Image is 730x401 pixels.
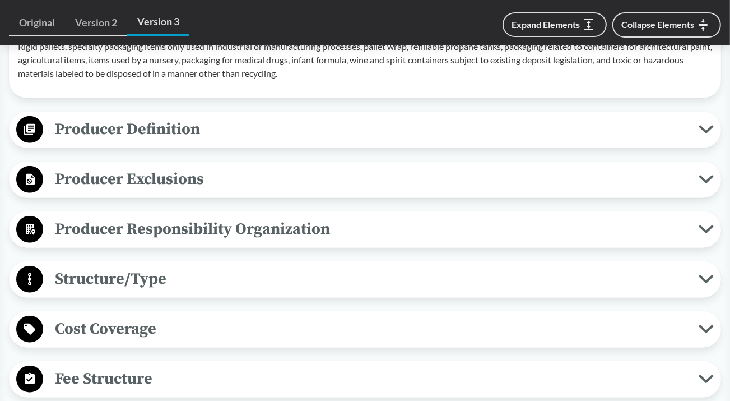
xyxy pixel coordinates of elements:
span: Fee Structure [43,366,699,391]
span: Cost Coverage [43,316,699,342]
button: Cost Coverage [13,315,717,344]
button: Expand Elements [503,12,607,37]
a: Version 2 [65,10,127,36]
span: Producer Responsibility Organization [43,216,699,242]
button: Structure/Type [13,265,717,294]
button: Producer Definition [13,116,717,144]
button: Producer Exclusions [13,165,717,194]
a: Original [9,10,65,36]
span: Producer Exclusions [43,167,699,192]
p: Other exclusions include: Rigid pallets, specialty packaging items only used in industrial or man... [18,26,712,80]
span: Producer Definition [43,117,699,142]
button: Producer Responsibility Organization [13,215,717,244]
span: Structure/Type [43,266,699,292]
button: Collapse Elements [612,12,721,38]
button: Fee Structure [13,365,717,394]
a: Version 3 [127,9,189,36]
